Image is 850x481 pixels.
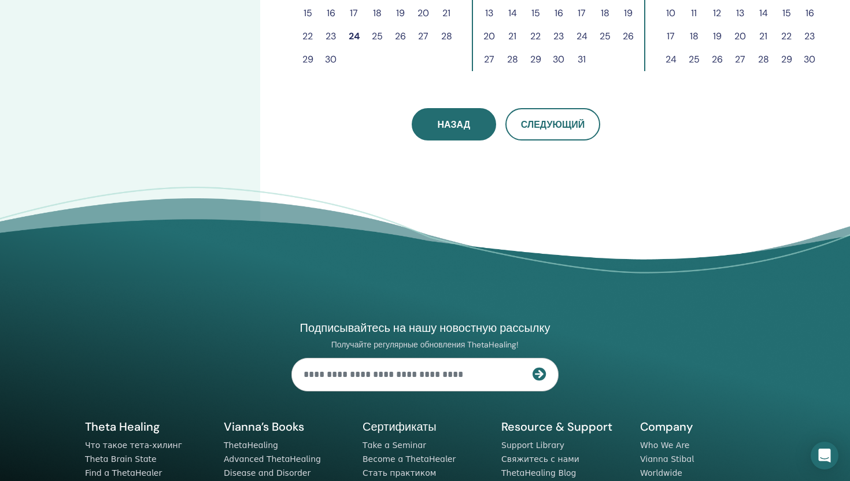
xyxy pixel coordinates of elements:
[435,2,458,25] button: 21
[478,25,501,48] button: 20
[224,468,311,478] a: Disease and Disorder
[640,419,765,434] h5: Company
[85,454,157,464] a: Theta Brain State
[593,2,616,25] button: 18
[798,25,821,48] button: 23
[705,2,729,25] button: 12
[775,25,798,48] button: 22
[319,48,342,71] button: 30
[547,2,570,25] button: 16
[501,48,524,71] button: 28
[640,468,682,478] a: Worldwide
[640,441,689,450] a: Who We Are
[547,25,570,48] button: 23
[752,2,775,25] button: 14
[682,48,705,71] button: 25
[363,454,456,464] a: Become a ThetaHealer
[729,48,752,71] button: 27
[616,2,640,25] button: 19
[775,2,798,25] button: 15
[412,108,496,140] button: Назад
[593,25,616,48] button: 25
[85,468,162,478] a: Find a ThetaHealer
[291,320,559,335] h4: Подписывайтесь на нашу новостную рассылку
[296,2,319,25] button: 15
[363,468,436,478] a: Стать практиком
[296,25,319,48] button: 22
[570,25,593,48] button: 24
[811,442,838,469] div: Open Intercom Messenger
[85,441,182,450] a: Что такое тета-хилинг
[435,25,458,48] button: 28
[521,119,585,131] span: Следующий
[224,419,349,434] h5: Vianna’s Books
[798,48,821,71] button: 30
[363,441,426,450] a: Take a Seminar
[547,48,570,71] button: 30
[412,25,435,48] button: 27
[659,2,682,25] button: 10
[501,2,524,25] button: 14
[524,25,547,48] button: 22
[342,2,365,25] button: 17
[291,339,559,350] p: Получайте регулярные обновления ThetaHealing!
[389,2,412,25] button: 19
[501,419,626,434] h5: Resource & Support
[501,468,576,478] a: ThetaHealing Blog
[501,454,579,464] a: Свяжитесь с нами
[296,48,319,71] button: 29
[363,419,487,434] h5: Сертификаты
[437,119,470,131] span: Назад
[659,25,682,48] button: 17
[478,2,501,25] button: 13
[659,48,682,71] button: 24
[501,441,564,450] a: Support Library
[412,2,435,25] button: 20
[752,48,775,71] button: 28
[389,25,412,48] button: 26
[640,454,694,464] a: Vianna Stibal
[524,48,547,71] button: 29
[705,25,729,48] button: 19
[505,108,600,140] button: Следующий
[775,48,798,71] button: 29
[682,25,705,48] button: 18
[616,25,640,48] button: 26
[570,2,593,25] button: 17
[342,25,365,48] button: 24
[365,25,389,48] button: 25
[224,454,321,464] a: Advanced ThetaHealing
[752,25,775,48] button: 21
[319,25,342,48] button: 23
[729,2,752,25] button: 13
[682,2,705,25] button: 11
[798,2,821,25] button: 16
[478,48,501,71] button: 27
[729,25,752,48] button: 20
[501,25,524,48] button: 21
[224,441,278,450] a: ThetaHealing
[319,2,342,25] button: 16
[365,2,389,25] button: 18
[705,48,729,71] button: 26
[524,2,547,25] button: 15
[85,419,210,434] h5: Theta Healing
[570,48,593,71] button: 31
